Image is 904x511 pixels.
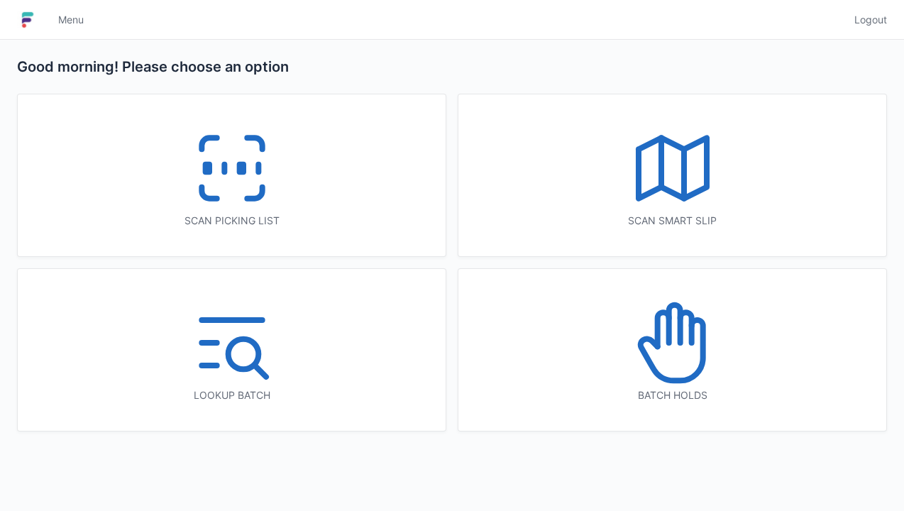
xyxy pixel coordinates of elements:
[46,388,417,402] div: Lookup batch
[17,94,446,257] a: Scan picking list
[487,388,858,402] div: Batch holds
[846,7,887,33] a: Logout
[46,214,417,228] div: Scan picking list
[17,57,887,77] h2: Good morning! Please choose an option
[854,13,887,27] span: Logout
[50,7,92,33] a: Menu
[487,214,858,228] div: Scan smart slip
[458,268,887,432] a: Batch holds
[17,268,446,432] a: Lookup batch
[58,13,84,27] span: Menu
[17,9,38,31] img: logo-small.jpg
[458,94,887,257] a: Scan smart slip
